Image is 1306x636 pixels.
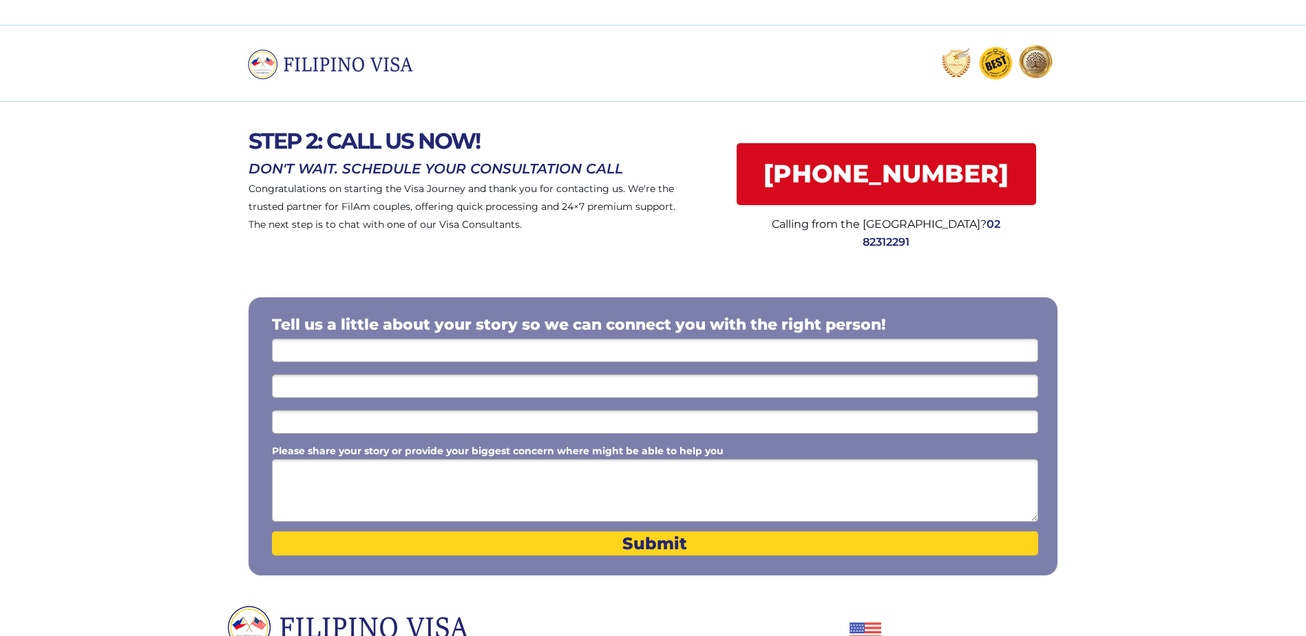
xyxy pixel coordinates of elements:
[249,182,675,231] span: Congratulations on starting the Visa Journey and thank you for contacting us. We're the trusted p...
[272,445,724,457] span: Please share your story or provide your biggest concern where might be able to help you
[272,531,1038,555] button: Submit
[272,315,886,334] span: Tell us a little about your story so we can connect you with the right person!
[249,160,623,177] span: DON'T WAIT. SCHEDULE YOUR CONSULTATION CALL
[737,159,1036,189] span: [PHONE_NUMBER]
[772,218,987,231] span: Calling from the [GEOGRAPHIC_DATA]?
[249,127,480,154] span: STEP 2: CALL US NOW!
[272,533,1038,553] span: Submit
[737,143,1036,205] a: [PHONE_NUMBER]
